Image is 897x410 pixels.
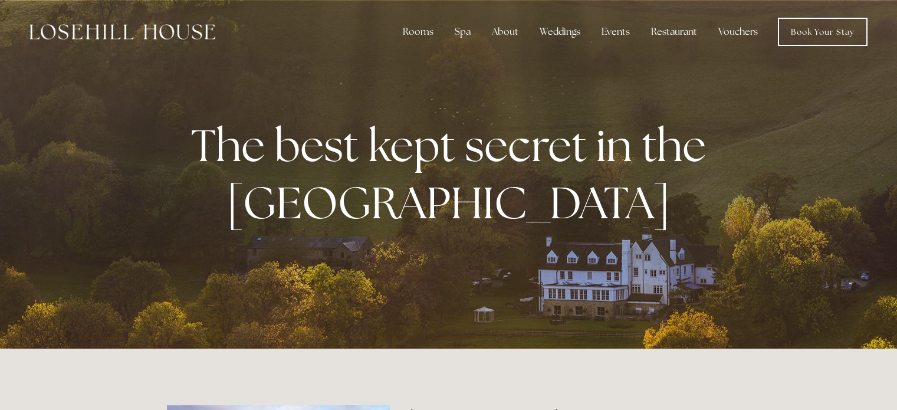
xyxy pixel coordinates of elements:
[592,20,639,44] div: Events
[642,20,707,44] div: Restaurant
[778,18,868,46] a: Book Your Stay
[482,20,528,44] div: About
[191,116,715,232] strong: The best kept secret in the [GEOGRAPHIC_DATA]
[29,24,215,40] img: Losehill House
[393,20,443,44] div: Rooms
[445,20,480,44] div: Spa
[709,20,767,44] a: Vouchers
[530,20,590,44] div: Weddings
